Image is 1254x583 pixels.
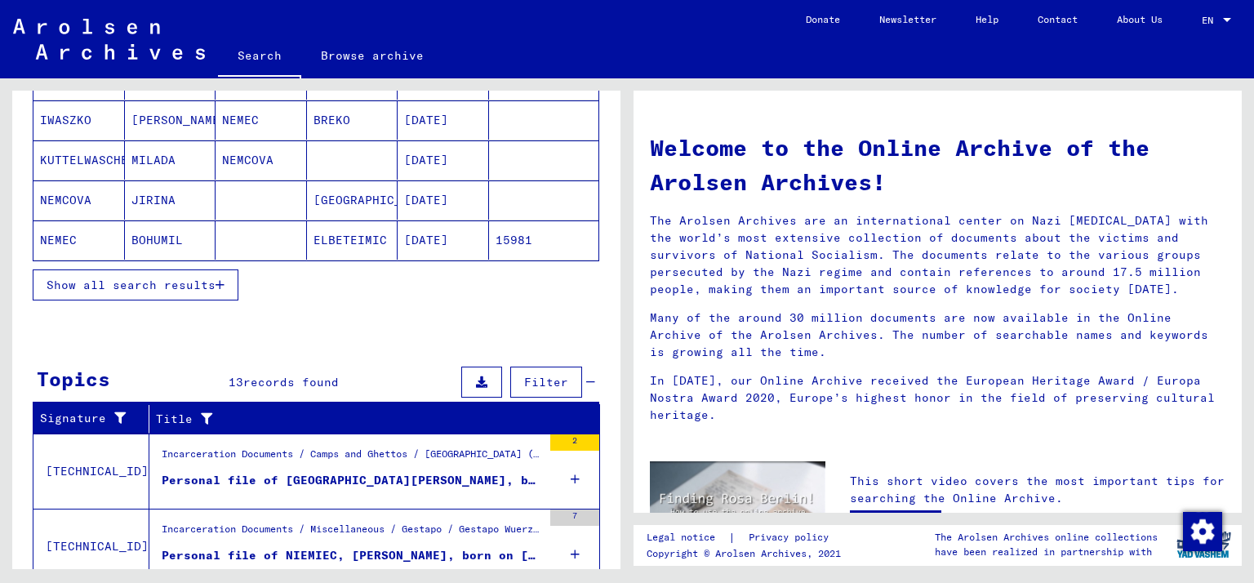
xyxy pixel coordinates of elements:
[647,529,848,546] div: |
[33,140,125,180] mat-cell: KUTTELWASCHER
[13,19,205,60] img: Arolsen_neg.svg
[736,529,848,546] a: Privacy policy
[125,140,216,180] mat-cell: MILADA
[650,461,825,557] img: video.jpg
[162,522,542,545] div: Incarceration Documents / Miscellaneous / Gestapo / Gestapo Wuerzburg Files / Documents without a...
[1202,15,1220,26] span: EN
[125,100,216,140] mat-cell: [PERSON_NAME]
[850,510,941,543] a: Open video
[398,100,489,140] mat-cell: [DATE]
[398,180,489,220] mat-cell: [DATE]
[162,547,542,564] div: Personal file of NIEMIEC, [PERSON_NAME], born on [DEMOGRAPHIC_DATA]
[489,220,599,260] mat-cell: 15981
[47,278,216,292] span: Show all search results
[1173,524,1234,565] img: yv_logo.png
[935,545,1158,559] p: have been realized in partnership with
[398,140,489,180] mat-cell: [DATE]
[850,473,1225,507] p: This short video covers the most important tips for searching the Online Archive.
[162,472,542,489] div: Personal file of [GEOGRAPHIC_DATA][PERSON_NAME], born in the year [DEMOGRAPHIC_DATA], born in [GE...
[650,309,1225,361] p: Many of the around 30 million documents are now available in the Online Archive of the Arolsen Ar...
[524,375,568,389] span: Filter
[307,220,398,260] mat-cell: ELBETEIMIC
[33,434,149,509] td: [TECHNICAL_ID]
[550,510,599,526] div: 7
[647,529,728,546] a: Legal notice
[33,100,125,140] mat-cell: IWASZKO
[218,36,301,78] a: Search
[650,372,1225,424] p: In [DATE], our Online Archive received the European Heritage Award / Europa Nostra Award 2020, Eu...
[40,410,128,427] div: Signature
[33,269,238,300] button: Show all search results
[156,411,559,428] div: Title
[307,100,398,140] mat-cell: BREKO
[216,140,307,180] mat-cell: NEMCOVA
[229,375,243,389] span: 13
[510,367,582,398] button: Filter
[550,434,599,451] div: 2
[301,36,443,75] a: Browse archive
[162,447,542,470] div: Incarceration Documents / Camps and Ghettos / [GEOGRAPHIC_DATA] (Majdanek) Concentration Camp / I...
[1182,511,1221,550] div: Change consent
[156,406,580,432] div: Title
[935,530,1158,545] p: The Arolsen Archives online collections
[243,375,339,389] span: records found
[125,180,216,220] mat-cell: JIRINA
[650,212,1225,298] p: The Arolsen Archives are an international center on Nazi [MEDICAL_DATA] with the world’s most ext...
[216,100,307,140] mat-cell: NEMEC
[33,220,125,260] mat-cell: NEMEC
[650,131,1225,199] h1: Welcome to the Online Archive of the Arolsen Archives!
[37,364,110,394] div: Topics
[125,220,216,260] mat-cell: BOHUMIL
[1183,512,1222,551] img: Change consent
[307,180,398,220] mat-cell: [GEOGRAPHIC_DATA]
[398,220,489,260] mat-cell: [DATE]
[647,546,848,561] p: Copyright © Arolsen Archives, 2021
[33,180,125,220] mat-cell: NEMCOVA
[40,406,149,432] div: Signature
